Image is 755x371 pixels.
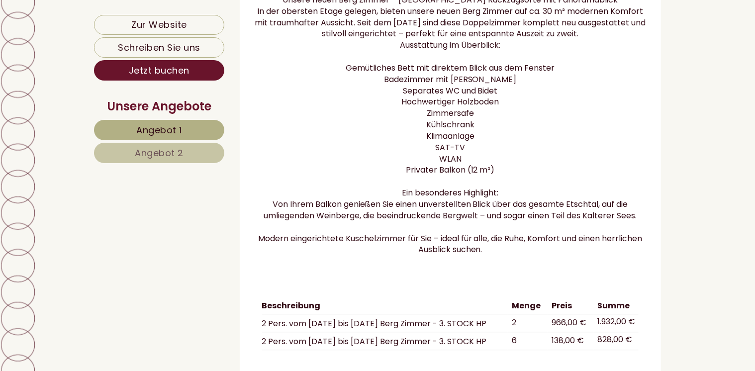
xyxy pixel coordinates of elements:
div: Guten Tag, wie können wir Ihnen helfen? [7,29,178,59]
th: Beschreibung [262,298,508,314]
a: Jetzt buchen [94,60,224,81]
td: 828,00 € [594,332,639,350]
td: 2 Pers. vom [DATE] bis [DATE] Berg Zimmer - 3. STOCK HP [262,314,508,332]
th: Summe [594,298,639,314]
div: [DATE] [177,7,216,24]
span: Angebot 1 [136,124,182,136]
span: 966,00 € [552,317,586,328]
th: Preis [548,298,594,314]
a: Schreiben Sie uns [94,37,224,58]
span: Angebot 2 [135,147,184,159]
a: Zur Website [94,15,224,35]
div: Unsere Angebote [94,98,224,115]
button: Senden [326,259,392,279]
td: 2 Pers. vom [DATE] bis [DATE] Berg Zimmer - 3. STOCK HP [262,332,508,350]
div: Hotel Tenz [15,31,173,39]
td: 2 [508,314,548,332]
span: 138,00 € [552,335,584,346]
th: Menge [508,298,548,314]
td: 1.932,00 € [594,314,639,332]
small: 09:24 [15,50,173,57]
td: 6 [508,332,548,350]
